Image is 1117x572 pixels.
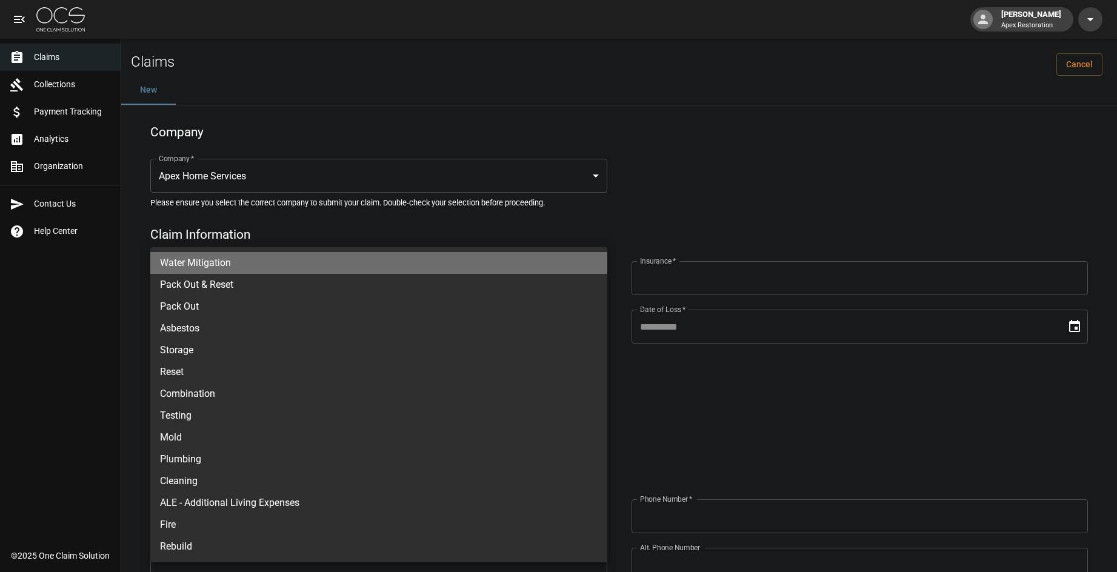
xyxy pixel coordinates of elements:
li: Storage [150,339,607,361]
li: Plumbing [150,448,607,470]
li: Testing [150,405,607,427]
li: Rebuild [150,536,607,557]
li: Cleaning [150,470,607,492]
li: Pack Out [150,296,607,318]
li: Pack Out & Reset [150,274,607,296]
li: Mold [150,427,607,448]
li: Reset [150,361,607,383]
li: Asbestos [150,318,607,339]
li: Fire [150,514,607,536]
li: ALE - Additional Living Expenses [150,492,607,514]
li: Water Mitigation [150,252,607,274]
li: Combination [150,383,607,405]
